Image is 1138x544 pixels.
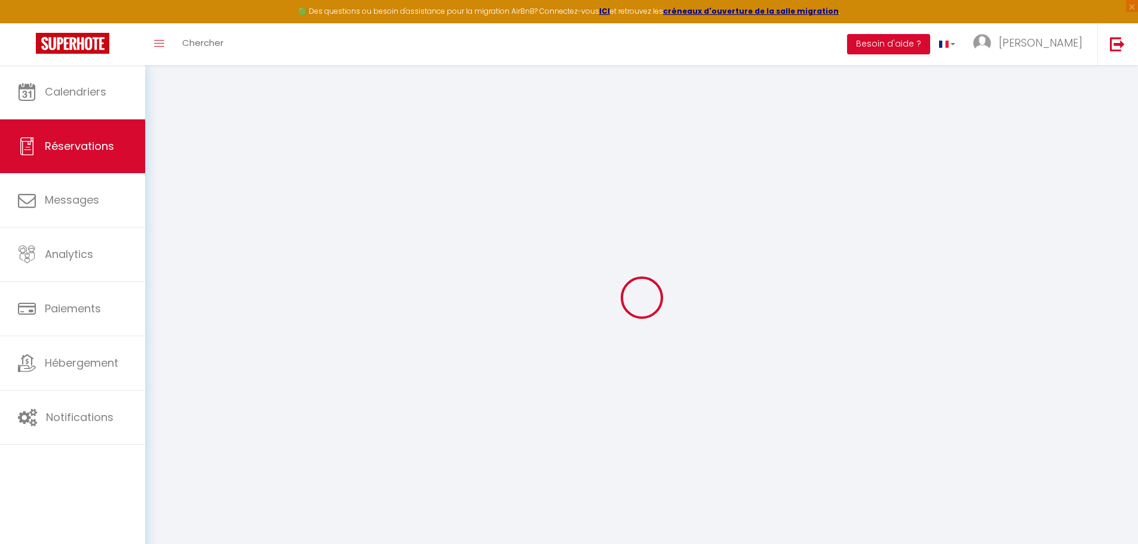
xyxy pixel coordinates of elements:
[663,6,839,16] a: créneaux d'ouverture de la salle migration
[173,23,232,65] a: Chercher
[36,33,109,54] img: Super Booking
[45,192,99,207] span: Messages
[1110,36,1125,51] img: logout
[45,355,118,370] span: Hébergement
[599,6,610,16] a: ICI
[45,139,114,153] span: Réservations
[10,5,45,41] button: Ouvrir le widget de chat LiveChat
[847,34,930,54] button: Besoin d'aide ?
[45,84,106,99] span: Calendriers
[182,36,223,49] span: Chercher
[46,410,114,425] span: Notifications
[1087,490,1129,535] iframe: Chat
[45,247,93,262] span: Analytics
[45,301,101,316] span: Paiements
[964,23,1097,65] a: ... [PERSON_NAME]
[973,34,991,52] img: ...
[999,35,1082,50] span: [PERSON_NAME]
